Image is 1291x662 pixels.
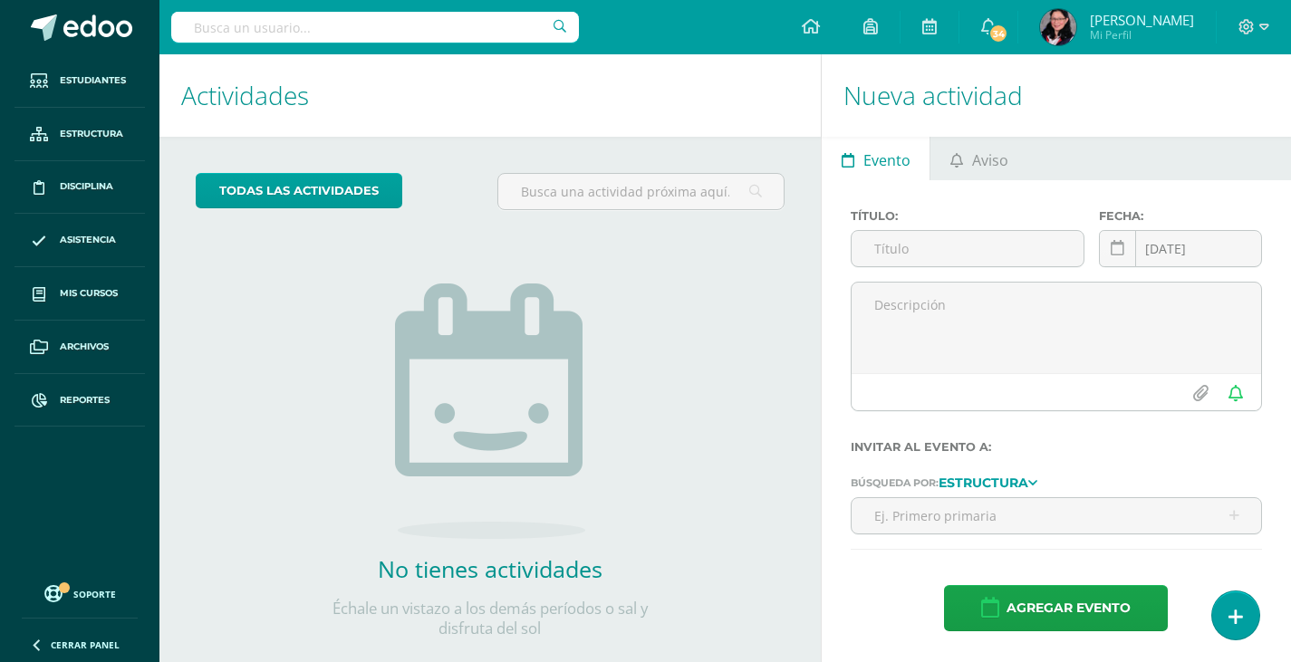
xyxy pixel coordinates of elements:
input: Título [852,231,1084,266]
span: Búsqueda por: [851,476,939,489]
label: Título: [851,209,1084,223]
input: Busca un usuario... [171,12,579,43]
span: Estudiantes [60,73,126,88]
a: Reportes [14,374,145,427]
button: Agregar evento [944,585,1168,631]
span: Archivos [60,340,109,354]
input: Ej. Primero primaria [852,498,1261,533]
a: Soporte [22,580,138,605]
span: Reportes [60,393,110,408]
a: Aviso [930,137,1027,180]
a: Estructura [14,108,145,161]
input: Busca una actividad próxima aquí... [498,174,784,209]
h1: Actividades [181,54,799,137]
label: Fecha: [1099,209,1262,223]
label: Invitar al evento a: [851,440,1262,454]
span: 34 [988,24,1008,43]
span: Estructura [60,127,123,141]
span: Agregar evento [1007,586,1131,630]
a: Archivos [14,321,145,374]
span: Aviso [972,139,1008,182]
span: [PERSON_NAME] [1090,11,1194,29]
a: todas las Actividades [196,173,402,208]
strong: Estructura [939,475,1028,491]
span: Evento [863,139,910,182]
a: Asistencia [14,214,145,267]
img: no_activities.png [395,283,585,539]
h1: Nueva actividad [843,54,1269,137]
p: Échale un vistazo a los demás períodos o sal y disfruta del sol [309,599,671,638]
a: Mis cursos [14,267,145,321]
a: Estructura [939,475,1037,488]
a: Estudiantes [14,54,145,108]
img: 5b5dc2834911c0cceae0df2d5a0ff844.png [1040,9,1076,45]
span: Mi Perfil [1090,27,1194,43]
a: Evento [822,137,930,180]
a: Disciplina [14,161,145,215]
span: Mis cursos [60,286,118,301]
span: Cerrar panel [51,638,120,651]
h2: No tienes actividades [309,553,671,584]
span: Disciplina [60,179,113,194]
input: Fecha de entrega [1100,231,1261,266]
span: Soporte [73,588,116,600]
span: Asistencia [60,233,116,247]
